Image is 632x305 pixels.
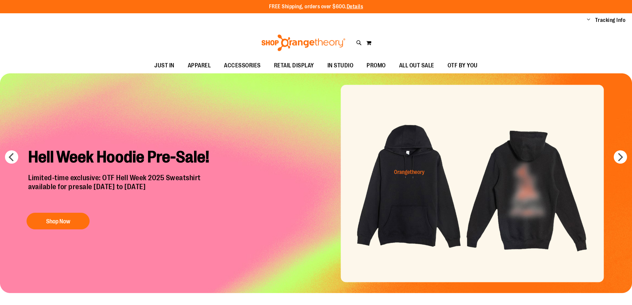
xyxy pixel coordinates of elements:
span: ALL OUT SALE [399,58,434,73]
p: FREE Shipping, orders over $600. [269,3,363,11]
button: next [614,150,627,164]
span: RETAIL DISPLAY [274,58,314,73]
img: Shop Orangetheory [260,35,346,51]
button: Shop Now [27,213,90,229]
h2: Hell Week Hoodie Pre-Sale! [23,142,221,174]
button: prev [5,150,18,164]
a: Hell Week Hoodie Pre-Sale! Limited-time exclusive: OTF Hell Week 2025 Sweatshirtavailable for pre... [23,142,221,233]
span: IN STUDIO [327,58,354,73]
span: OTF BY YOU [448,58,478,73]
span: ACCESSORIES [224,58,261,73]
span: PROMO [367,58,386,73]
a: Tracking Info [595,17,626,24]
p: Limited-time exclusive: OTF Hell Week 2025 Sweatshirt available for presale [DATE] to [DATE] [23,174,221,206]
span: APPAREL [188,58,211,73]
span: JUST IN [154,58,175,73]
button: Account menu [587,17,590,24]
a: Details [347,4,363,10]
